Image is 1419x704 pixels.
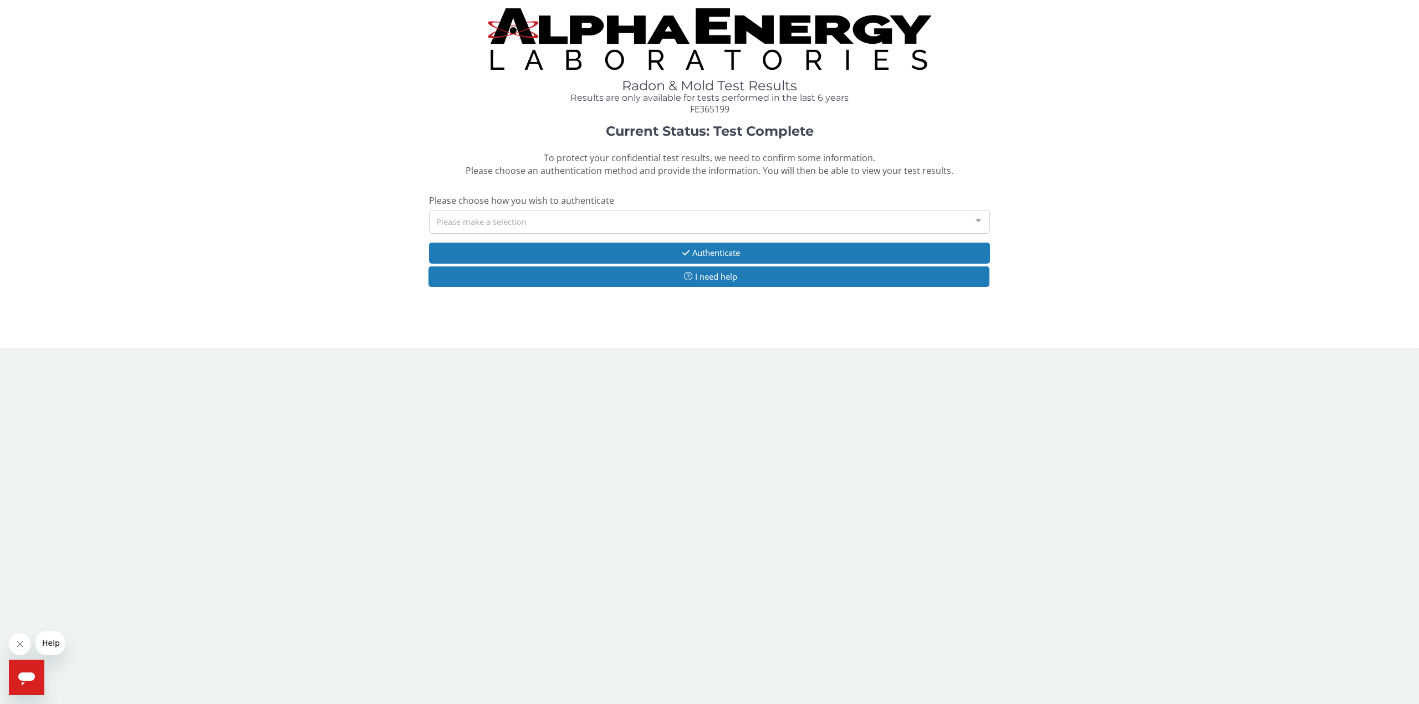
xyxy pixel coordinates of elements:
strong: Current Status: Test Complete [606,123,814,139]
span: FE365199 [690,103,729,115]
iframe: Button to launch messaging window [9,660,44,695]
iframe: Close message [9,633,31,655]
span: To protect your confidential test results, we need to confirm some information. Please choose an ... [466,152,953,177]
span: Please make a selection [436,215,527,228]
h4: Results are only available for tests performed in the last 6 years [429,93,990,103]
button: Authenticate [429,243,990,263]
img: TightCrop.jpg [488,8,931,70]
span: Please choose how you wish to authenticate [429,194,614,207]
button: I need help [428,266,989,287]
iframe: Message from company [35,631,65,655]
h1: Radon & Mold Test Results [429,79,990,93]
